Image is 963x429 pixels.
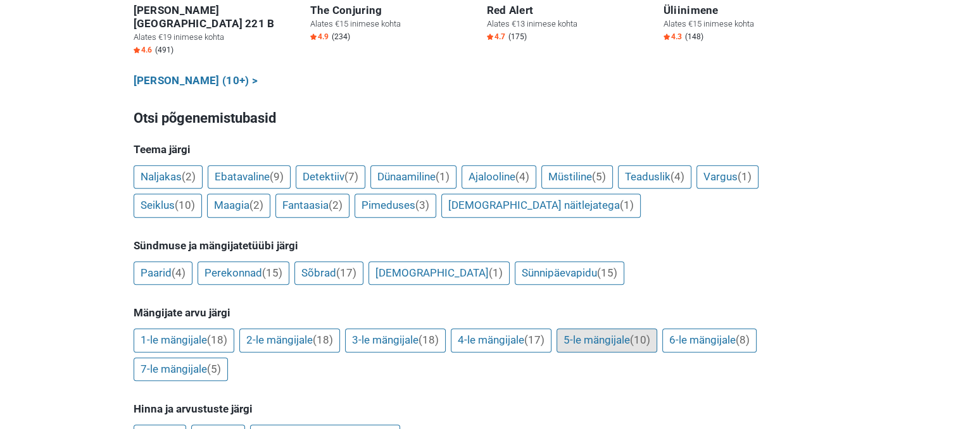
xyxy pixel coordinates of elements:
[336,266,356,279] span: (17)
[332,32,350,42] span: (234)
[134,143,830,156] h5: Teema järgi
[134,32,300,43] p: Alates €19 inimese kohta
[664,4,830,17] h6: Üliinimene
[134,357,228,382] a: 7-le mängijale(5)
[736,333,750,346] span: (8)
[134,47,140,53] img: Star
[294,261,363,285] a: Sõbrad(17)
[134,194,202,218] a: Seiklus(10)
[618,165,691,189] a: Teaduslik(4)
[207,194,270,218] a: Maagia(2)
[175,199,195,211] span: (10)
[662,328,757,352] a: 6-le mängijale(8)
[310,4,477,17] h6: The Conjuring
[738,170,752,183] span: (1)
[664,18,830,30] p: Alates €15 inimese kohta
[207,333,227,346] span: (18)
[134,108,830,128] h3: Otsi põgenemistubasid
[415,199,429,211] span: (3)
[207,363,221,375] span: (5)
[462,165,536,189] a: Ajalooline(4)
[592,170,606,183] span: (5)
[310,18,477,30] p: Alates €15 inimese kohta
[515,261,624,285] a: Sünnipäevapidu(15)
[275,194,349,218] a: Fantaasia(2)
[508,32,527,42] span: (175)
[249,199,263,211] span: (2)
[296,165,365,189] a: Detektiiv(7)
[262,266,282,279] span: (15)
[685,32,703,42] span: (148)
[355,194,436,218] a: Pimeduses(3)
[208,165,291,189] a: Ebatavaline(9)
[557,328,657,352] a: 5-le mängijale(10)
[155,45,173,55] span: (491)
[451,328,551,352] a: 4-le mängijale(17)
[345,328,446,352] a: 3-le mängijale(18)
[134,328,234,352] a: 1-le mängijale(18)
[620,199,634,211] span: (1)
[441,194,641,218] a: [DEMOGRAPHIC_DATA] näitlejatega(1)
[239,328,340,352] a: 2-le mängijale(18)
[515,170,529,183] span: (4)
[134,261,192,285] a: Paarid(4)
[370,165,456,189] a: Dünaamiline(1)
[310,32,329,42] span: 4.9
[436,170,450,183] span: (1)
[487,4,653,17] h6: Red Alert
[134,306,830,319] h5: Mängijate arvu järgi
[419,333,439,346] span: (18)
[524,333,544,346] span: (17)
[664,34,670,40] img: Star
[134,239,830,252] h5: Sündmuse ja mängijatetüübi järgi
[696,165,758,189] a: Vargus(1)
[329,199,343,211] span: (2)
[134,73,258,89] a: [PERSON_NAME] (10+) >
[310,34,317,40] img: Star
[344,170,358,183] span: (7)
[270,170,284,183] span: (9)
[313,333,333,346] span: (18)
[134,165,203,189] a: Naljakas(2)
[489,266,503,279] span: (1)
[487,32,505,42] span: 4.7
[487,18,653,30] p: Alates €13 inimese kohta
[198,261,289,285] a: Perekonnad(15)
[134,45,152,55] span: 4.6
[134,402,830,415] h5: Hinna ja arvustuste järgi
[597,266,617,279] span: (15)
[134,4,300,30] h6: [PERSON_NAME][GEOGRAPHIC_DATA] 221 B
[670,170,684,183] span: (4)
[368,261,510,285] a: [DEMOGRAPHIC_DATA](1)
[664,32,682,42] span: 4.3
[630,333,650,346] span: (10)
[541,165,613,189] a: Müstiline(5)
[487,34,493,40] img: Star
[172,266,186,279] span: (4)
[182,170,196,183] span: (2)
